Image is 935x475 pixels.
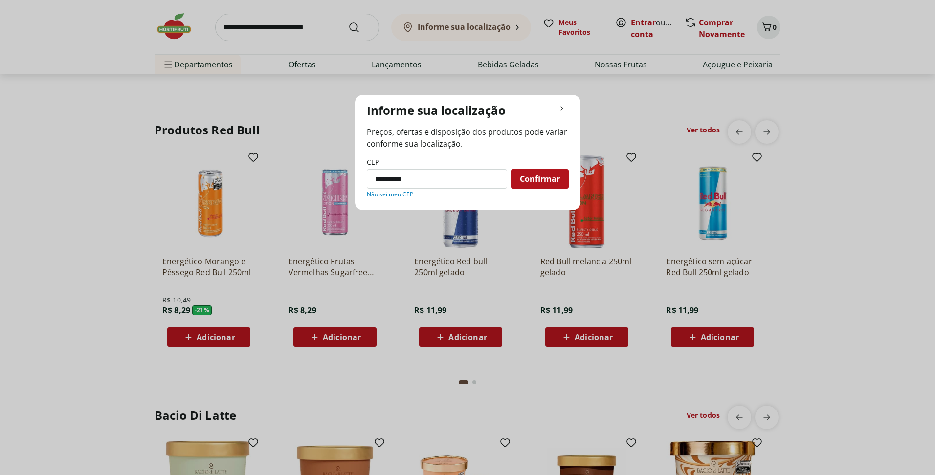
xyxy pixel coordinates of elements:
span: Confirmar [520,175,560,183]
p: Informe sua localização [367,103,506,118]
span: Preços, ofertas e disposição dos produtos pode variar conforme sua localização. [367,126,569,150]
div: Modal de regionalização [355,95,580,210]
button: Fechar modal de regionalização [557,103,569,114]
a: Não sei meu CEP [367,191,413,198]
label: CEP [367,157,379,167]
button: Confirmar [511,169,569,189]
